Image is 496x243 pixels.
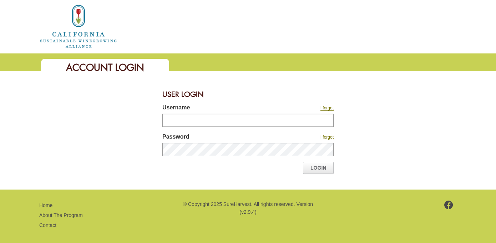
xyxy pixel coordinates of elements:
div: User Login [162,86,334,103]
p: © Copyright 2025 SureHarvest. All rights reserved. Version (v2.9.4) [182,200,314,216]
a: I forgot [320,135,334,140]
img: logo_cswa2x.png [39,4,118,49]
a: Login [303,162,334,174]
a: I forgot [320,105,334,111]
img: footer-facebook.png [444,201,453,209]
span: Account Login [66,61,144,74]
label: Password [162,133,273,143]
label: Username [162,103,273,114]
a: Home [39,202,52,208]
a: Contact [39,222,56,228]
a: About The Program [39,212,83,218]
a: Home [39,23,118,29]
